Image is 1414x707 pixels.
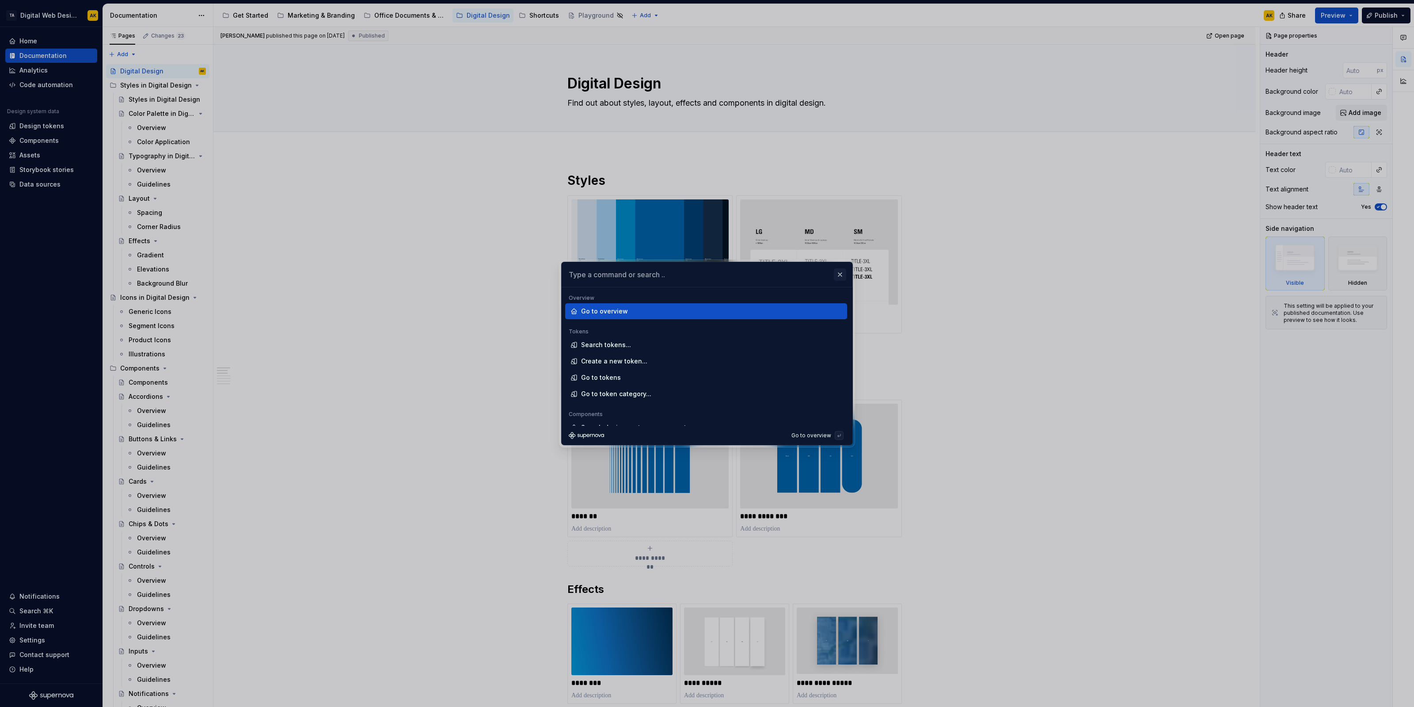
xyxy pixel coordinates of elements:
div: Overview [565,294,847,302]
svg: Supernova Logo [569,432,604,439]
button: Go to overview [788,429,845,442]
div: Go to overview [581,307,628,316]
div: Go to tokens [581,373,621,382]
div: Go to token category... [581,390,651,398]
input: Type a command or search .. [562,262,852,287]
div: Search tokens... [581,340,631,349]
div: Go to overview [791,432,835,439]
div: Components [565,411,847,418]
div: Type a command or search .. [562,287,852,425]
div: Create a new token... [581,357,647,366]
div: Tokens [565,328,847,335]
div: Search design system components... [581,423,695,432]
